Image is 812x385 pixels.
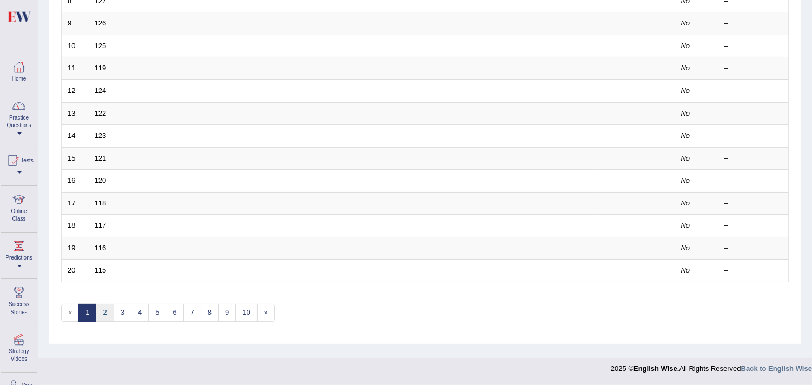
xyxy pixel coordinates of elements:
td: 9 [62,12,89,35]
a: Predictions [1,233,37,275]
div: – [724,109,783,119]
div: – [724,176,783,186]
a: 7 [183,304,201,322]
div: 2025 © All Rights Reserved [611,358,812,374]
a: 126 [95,19,107,27]
em: No [681,176,690,184]
div: – [724,63,783,74]
em: No [681,199,690,207]
a: 115 [95,266,107,274]
em: No [681,109,690,117]
a: 117 [95,221,107,229]
em: No [681,42,690,50]
a: 10 [235,304,257,322]
div: – [724,221,783,231]
a: 121 [95,154,107,162]
a: 123 [95,131,107,140]
em: No [681,131,690,140]
div: – [724,198,783,209]
em: No [681,266,690,274]
em: No [681,87,690,95]
a: 4 [131,304,149,322]
em: No [681,64,690,72]
div: – [724,41,783,51]
a: 125 [95,42,107,50]
td: 10 [62,35,89,57]
em: No [681,19,690,27]
div: – [724,243,783,254]
div: – [724,86,783,96]
a: 9 [218,304,236,322]
a: 116 [95,244,107,252]
a: 120 [95,176,107,184]
a: 118 [95,199,107,207]
a: 124 [95,87,107,95]
div: – [724,154,783,164]
div: – [724,18,783,29]
a: 3 [114,304,131,322]
td: 17 [62,192,89,215]
a: Success Stories [1,279,37,322]
em: No [681,244,690,252]
td: 14 [62,125,89,148]
td: 16 [62,170,89,192]
a: Online Class [1,186,37,229]
a: » [257,304,275,322]
a: Strategy Videos [1,326,37,369]
td: 20 [62,260,89,282]
td: 11 [62,57,89,80]
a: 5 [148,304,166,322]
strong: English Wise. [633,364,679,373]
td: 19 [62,237,89,260]
div: – [724,265,783,276]
td: 15 [62,147,89,170]
a: Practice Questions [1,92,37,143]
em: No [681,154,690,162]
a: 6 [166,304,183,322]
a: Tests [1,147,37,182]
em: No [681,221,690,229]
td: 13 [62,102,89,125]
td: 18 [62,215,89,237]
span: « [61,304,79,322]
a: Back to English Wise [741,364,812,373]
a: 1 [78,304,96,322]
div: – [724,131,783,141]
a: 119 [95,64,107,72]
a: Home [1,54,37,89]
a: 8 [201,304,219,322]
a: 122 [95,109,107,117]
a: 2 [96,304,114,322]
td: 12 [62,79,89,102]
